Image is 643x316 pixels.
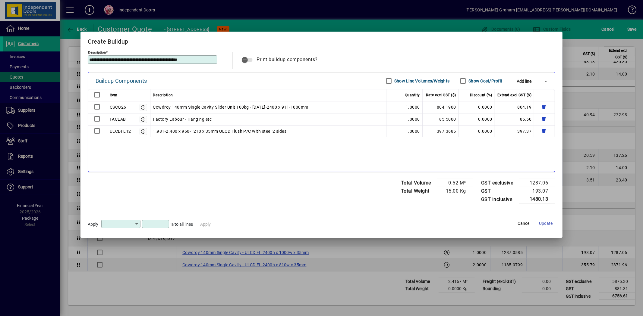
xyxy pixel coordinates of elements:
div: Buildup Components [96,76,147,86]
mat-label: Description [88,50,106,54]
span: Cancel [518,220,530,227]
td: Total Volume [398,179,437,187]
label: Show Cost/Profit [467,78,502,84]
td: GST inclusive [478,195,519,204]
div: 804.1900 [425,104,456,111]
span: % to all lines [171,222,193,227]
span: Rate excl GST ($) [426,91,456,99]
td: GST [478,187,519,195]
td: Factory Labour - Hanging etc [150,113,386,125]
div: ULCDFL12 [110,128,131,135]
span: Quantity [405,91,420,99]
span: Description [153,91,173,99]
td: 804.19 [495,101,534,113]
span: Add line [517,79,531,84]
td: 15.00 Kg [437,187,473,195]
div: 85.5000 [425,116,456,123]
span: Extend excl GST ($) [497,91,532,99]
span: Item [110,91,118,99]
td: 397.37 [495,125,534,137]
h2: Create Buildup [80,32,563,49]
button: Update [536,218,555,229]
label: Show Line Volumes/Weights [393,78,449,84]
td: 1287.06 [519,179,555,187]
span: Discount (%) [470,91,492,99]
td: 0.0000 [459,125,495,137]
td: 1480.13 [519,195,555,204]
span: Print buildup components? [257,57,318,62]
div: 397.3685 [425,128,456,135]
td: 0.0000 [459,101,495,113]
td: 0.52 M³ [437,179,473,187]
td: 1.0000 [386,101,423,113]
button: Cancel [514,218,534,229]
span: Update [539,220,553,227]
td: 1.981-2.400 x 960-1210 x 35mm ULCD Flush P/C with steel 2 sides [150,125,386,137]
div: FACLAB [110,116,126,123]
td: 1.0000 [386,113,423,125]
td: GST exclusive [478,179,519,187]
td: 0.0000 [459,113,495,125]
td: 85.50 [495,113,534,125]
td: Total Weight [398,187,437,195]
td: 193.07 [519,187,555,195]
span: Apply [88,222,98,227]
td: Cowdroy 140mm Single Cavity Slider Unit 100kg - [DATE]-2400 x 911-1000mm [150,101,386,113]
td: 1.0000 [386,125,423,137]
div: CSCO26 [110,104,126,111]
